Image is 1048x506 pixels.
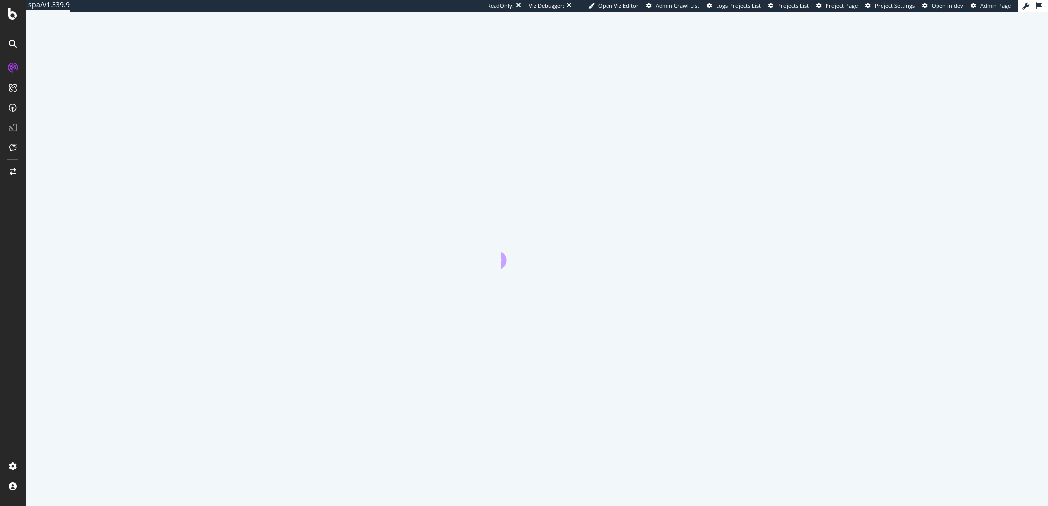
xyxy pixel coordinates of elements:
a: Open in dev [922,2,963,10]
a: Admin Crawl List [646,2,699,10]
span: Project Settings [875,2,915,9]
span: Logs Projects List [716,2,761,9]
div: animation [501,233,573,269]
span: Open Viz Editor [598,2,639,9]
span: Admin Crawl List [656,2,699,9]
span: Projects List [777,2,809,9]
span: Open in dev [932,2,963,9]
a: Open Viz Editor [588,2,639,10]
span: Project Page [826,2,858,9]
span: Admin Page [980,2,1011,9]
a: Projects List [768,2,809,10]
a: Logs Projects List [707,2,761,10]
div: ReadOnly: [487,2,514,10]
div: Viz Debugger: [529,2,564,10]
a: Admin Page [971,2,1011,10]
a: Project Page [816,2,858,10]
a: Project Settings [865,2,915,10]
